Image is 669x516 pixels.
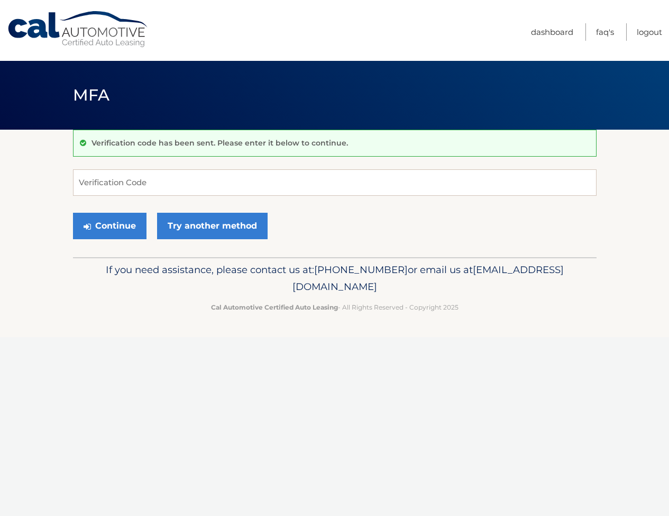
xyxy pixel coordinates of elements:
[211,303,338,311] strong: Cal Automotive Certified Auto Leasing
[292,264,564,293] span: [EMAIL_ADDRESS][DOMAIN_NAME]
[91,138,348,148] p: Verification code has been sent. Please enter it below to continue.
[80,261,590,295] p: If you need assistance, please contact us at: or email us at
[637,23,662,41] a: Logout
[73,169,597,196] input: Verification Code
[80,302,590,313] p: - All Rights Reserved - Copyright 2025
[314,264,408,276] span: [PHONE_NUMBER]
[157,213,268,239] a: Try another method
[73,85,110,105] span: MFA
[531,23,573,41] a: Dashboard
[7,11,150,48] a: Cal Automotive
[596,23,614,41] a: FAQ's
[73,213,146,239] button: Continue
